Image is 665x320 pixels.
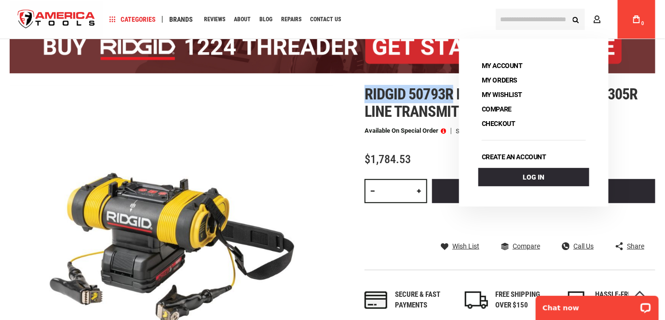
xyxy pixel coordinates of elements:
[478,102,515,116] a: Compare
[573,243,594,250] span: Call Us
[365,85,638,121] span: Ridgid 50793r ridgid® seektech® st-305r line transmitter
[234,16,251,22] span: About
[365,153,411,166] span: $1,784.53
[529,290,665,320] iframe: LiveChat chat widget
[456,128,471,134] strong: SKU
[169,16,193,23] span: Brands
[204,16,225,22] span: Reviews
[478,150,550,164] a: Create an account
[306,13,345,26] a: Contact Us
[478,59,526,72] a: My Account
[395,290,455,310] div: Secure & fast payments
[478,168,589,186] a: Log In
[365,292,388,309] img: payments
[641,21,644,26] span: 0
[10,1,103,38] img: America Tools
[430,206,657,234] iframe: Secure express checkout frame
[627,243,644,250] span: Share
[567,10,585,28] button: Search
[200,13,230,26] a: Reviews
[513,243,540,250] span: Compare
[165,13,197,26] a: Brands
[10,21,655,73] img: BOGO: Buy the RIDGID® 1224 Threader (26092), get the 92467 200A Stand FREE!
[10,1,103,38] a: store logo
[478,73,521,87] a: My Orders
[105,13,160,26] a: Categories
[478,117,519,130] a: Checkout
[441,242,479,250] a: Wish List
[478,88,526,101] a: My Wishlist
[495,290,556,310] div: FREE SHIPPING OVER $150
[277,13,306,26] a: Repairs
[465,292,488,309] img: shipping
[452,243,479,250] span: Wish List
[432,179,655,203] button: Add to Cart
[501,242,540,250] a: Compare
[109,16,156,23] span: Categories
[230,13,255,26] a: About
[562,242,594,250] a: Call Us
[259,16,272,22] span: Blog
[255,13,277,26] a: Blog
[310,16,341,22] span: Contact Us
[281,16,301,22] span: Repairs
[365,127,446,134] p: Available on Special Order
